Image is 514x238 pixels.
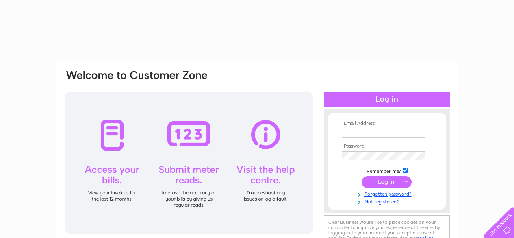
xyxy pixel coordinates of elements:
th: Email Address: [340,121,434,127]
a: Forgotten password? [342,190,434,197]
input: Submit [362,176,412,188]
a: Not registered? [342,197,434,205]
th: Password: [340,144,434,149]
td: Remember me? [340,166,434,175]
